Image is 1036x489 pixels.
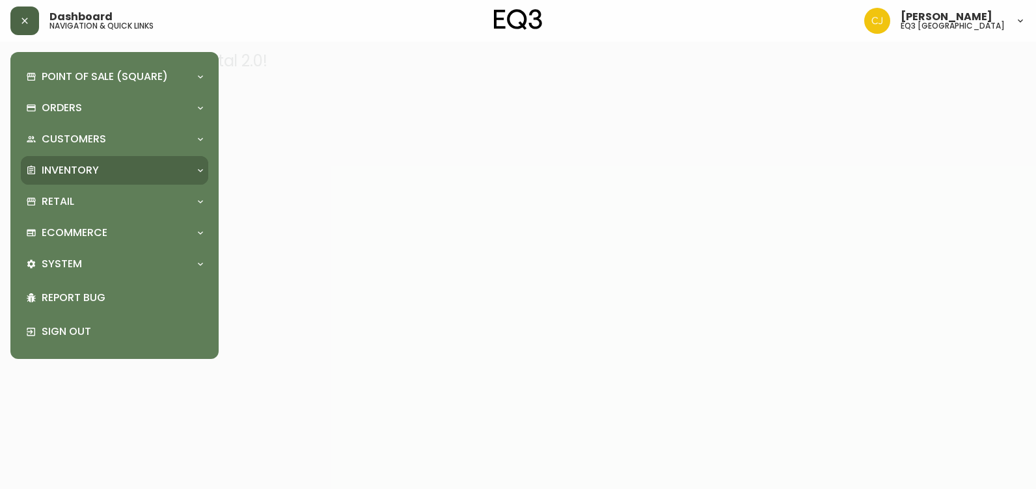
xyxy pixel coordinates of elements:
img: logo [494,9,542,30]
p: Inventory [42,163,99,178]
img: 7836c8950ad67d536e8437018b5c2533 [864,8,890,34]
p: Customers [42,132,106,146]
div: Orders [21,94,208,122]
p: Retail [42,194,74,209]
span: [PERSON_NAME] [901,12,992,22]
p: Point of Sale (Square) [42,70,168,84]
span: Dashboard [49,12,113,22]
div: Report Bug [21,281,208,315]
div: Retail [21,187,208,216]
h5: navigation & quick links [49,22,154,30]
div: Customers [21,125,208,153]
div: System [21,250,208,278]
div: Inventory [21,156,208,185]
p: Ecommerce [42,226,107,240]
p: Report Bug [42,291,203,305]
h5: eq3 [GEOGRAPHIC_DATA] [901,22,1005,30]
p: System [42,257,82,271]
div: Ecommerce [21,218,208,247]
p: Sign Out [42,324,203,339]
div: Point of Sale (Square) [21,62,208,91]
p: Orders [42,101,82,115]
div: Sign Out [21,315,208,349]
